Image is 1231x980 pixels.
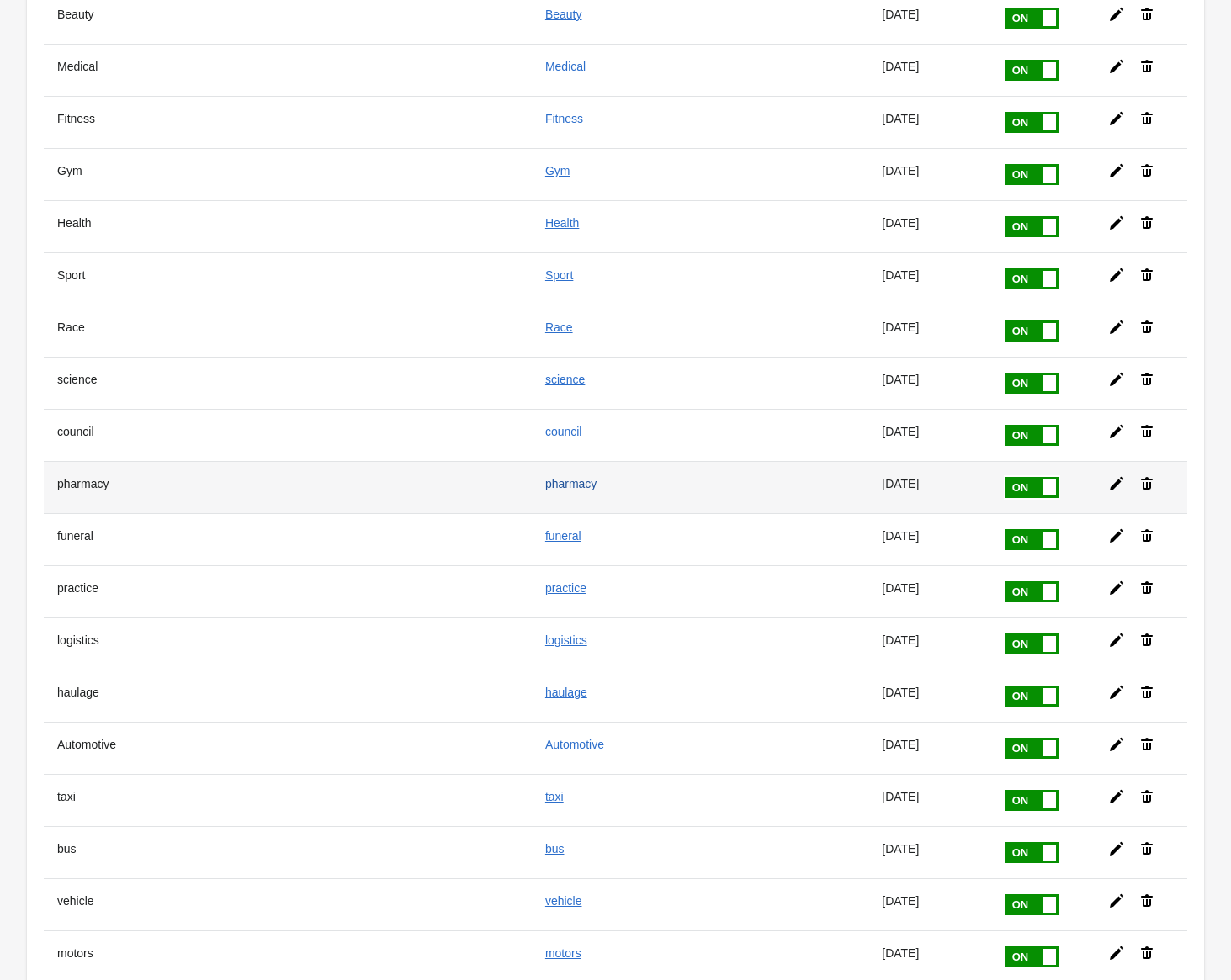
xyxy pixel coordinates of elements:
a: motors [545,946,581,960]
td: [DATE] [868,878,990,930]
th: pharmacy [44,461,360,513]
th: council [44,409,360,461]
th: Fitness [44,96,360,148]
a: Gym [545,164,570,177]
td: [DATE] [868,722,990,774]
th: Gym [44,148,360,200]
td: [DATE] [868,305,990,357]
th: Race [44,305,360,357]
th: practice [44,565,360,617]
td: [DATE] [868,774,990,826]
a: Automotive [545,738,604,751]
td: [DATE] [868,617,990,670]
a: vehicle [545,894,582,908]
td: [DATE] [868,357,990,409]
td: [DATE] [868,461,990,513]
td: [DATE] [868,409,990,461]
th: vehicle [44,878,360,930]
a: practice [545,581,586,595]
a: haulage [545,686,587,699]
a: council [545,425,582,438]
th: Medical [44,44,360,96]
a: Race [545,320,573,334]
th: funeral [44,513,360,565]
td: [DATE] [868,565,990,617]
a: funeral [545,529,581,543]
td: [DATE] [868,44,990,96]
a: science [545,373,585,386]
a: bus [545,842,565,856]
th: Health [44,200,360,252]
td: [DATE] [868,200,990,252]
th: logistics [44,617,360,670]
td: [DATE] [868,96,990,148]
th: Automotive [44,722,360,774]
th: haulage [44,670,360,722]
a: Sport [545,268,573,282]
th: bus [44,826,360,878]
a: logistics [545,633,587,647]
a: Beauty [545,8,582,21]
td: [DATE] [868,826,990,878]
th: science [44,357,360,409]
td: [DATE] [868,513,990,565]
td: [DATE] [868,670,990,722]
a: taxi [545,790,564,803]
td: [DATE] [868,148,990,200]
a: Health [545,216,579,230]
a: pharmacy [545,477,597,490]
a: Fitness [545,112,583,125]
th: taxi [44,774,360,826]
th: Sport [44,252,360,305]
a: Medical [545,60,586,73]
td: [DATE] [868,252,990,305]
